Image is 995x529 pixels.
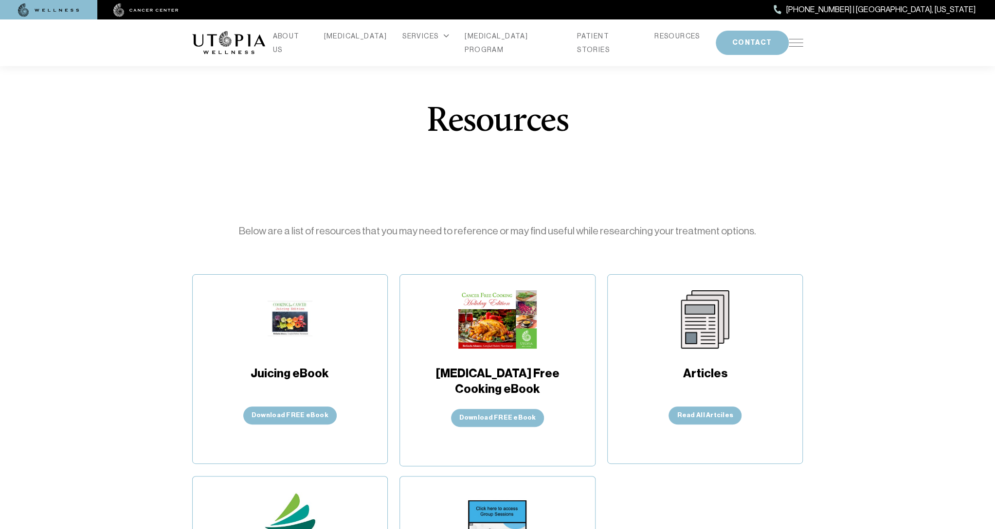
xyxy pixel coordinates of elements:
a: PATIENT STORIES [577,29,639,56]
a: [MEDICAL_DATA] PROGRAM [465,29,561,56]
img: Juicing eBook [268,290,313,349]
img: Articles [676,290,734,349]
img: wellness [18,3,79,17]
button: Download FREE eBook [451,409,544,427]
span: [PHONE_NUMBER] | [GEOGRAPHIC_DATA], [US_STATE] [786,3,976,16]
img: logo [192,31,265,54]
a: ABOUT US [273,29,308,56]
button: Download FREE eBook [243,406,337,424]
span: Juicing eBook [251,366,329,395]
a: [PHONE_NUMBER] | [GEOGRAPHIC_DATA], [US_STATE] [774,3,976,16]
a: Read All Artciles [669,406,741,424]
div: SERVICES [402,29,449,43]
span: Articles [683,366,727,395]
img: cancer center [113,3,179,17]
h1: Resources [427,105,568,140]
span: [MEDICAL_DATA] Free Cooking eBook [432,366,563,397]
p: Below are a list of resources that you may need to reference or may find useful while researching... [218,224,777,239]
img: icon-hamburger [789,39,803,47]
a: [MEDICAL_DATA] [324,29,387,43]
img: Cancer Free Cooking eBook [458,290,537,349]
a: RESOURCES [654,29,700,43]
button: CONTACT [716,31,789,55]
